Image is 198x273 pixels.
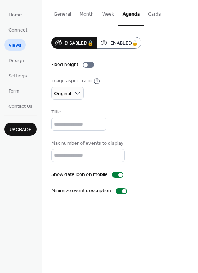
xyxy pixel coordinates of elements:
span: Original [54,89,71,99]
div: Show date icon on mobile [51,171,108,178]
div: Fixed height [51,61,78,68]
span: Home [8,11,22,19]
span: Design [8,57,24,65]
span: Upgrade [10,126,31,134]
span: Contact Us [8,103,33,110]
span: Connect [8,27,27,34]
div: Title [51,108,105,116]
a: Settings [4,69,31,81]
span: Views [8,42,22,49]
a: Home [4,9,26,20]
a: Views [4,39,26,51]
div: Minimize event description [51,187,111,195]
div: Image aspect ratio [51,77,92,85]
button: Upgrade [4,123,37,136]
a: Design [4,54,28,66]
a: Contact Us [4,100,37,112]
div: Max number of events to display [51,140,123,147]
a: Connect [4,24,31,35]
span: Settings [8,72,27,80]
a: Form [4,85,24,96]
span: Form [8,88,19,95]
